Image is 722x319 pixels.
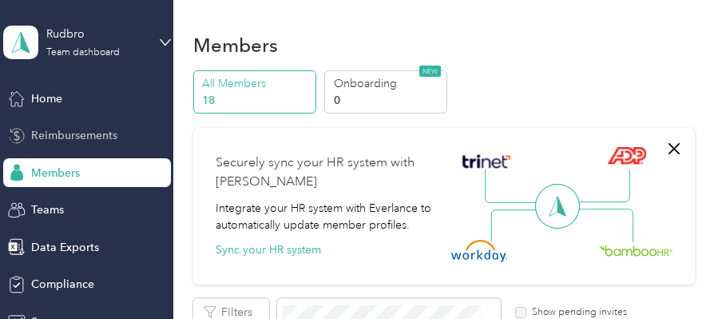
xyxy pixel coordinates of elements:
img: Line Left Down [490,209,546,241]
div: Team dashboard [46,48,120,58]
p: 0 [334,92,442,109]
img: Line Right Up [574,169,630,203]
p: All Members [202,75,311,92]
span: NEW [419,66,441,77]
h1: Members [193,37,278,54]
div: Securely sync your HR system with [PERSON_NAME] [216,154,457,192]
img: Workday [451,240,507,262]
img: Line Right Down [577,209,633,243]
div: Integrate your HR system with Everlance to automatically update member profiles. [216,200,457,233]
img: Trinet [458,150,514,173]
span: Members [31,165,80,181]
p: 18 [202,92,311,109]
span: Data Exports [31,239,99,256]
iframe: Everlance-gr Chat Button Frame [633,229,722,319]
div: Rudbro [46,26,146,42]
button: Sync your HR system [216,241,321,258]
img: Line Left Up [485,169,541,204]
span: Compliance [31,276,94,293]
img: ADP [607,146,646,165]
p: Onboarding [334,75,442,92]
span: Teams [31,201,64,218]
span: Home [31,90,62,107]
img: BambooHR [599,245,672,256]
span: Reimbursements [31,127,117,144]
